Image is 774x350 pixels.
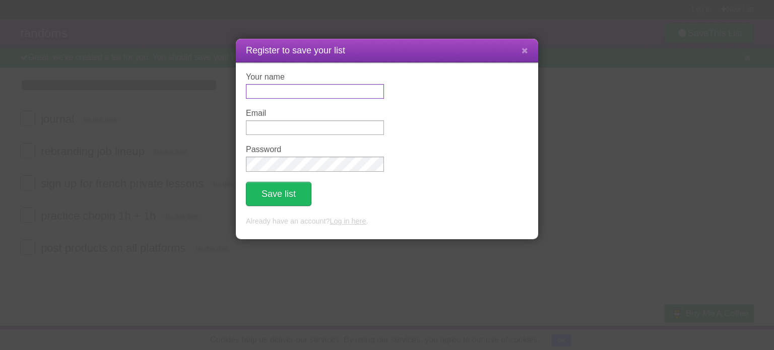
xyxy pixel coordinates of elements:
label: Password [246,145,384,154]
a: Log in here [330,217,366,225]
h1: Register to save your list [246,44,528,57]
p: Already have an account? . [246,216,528,227]
button: Save list [246,182,311,206]
label: Email [246,109,384,118]
label: Your name [246,73,384,82]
